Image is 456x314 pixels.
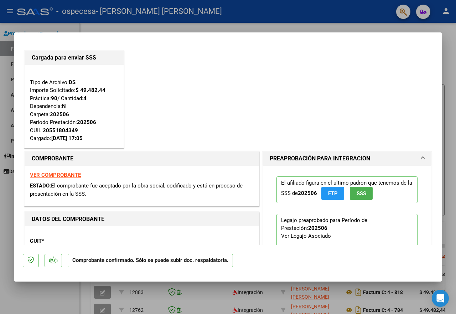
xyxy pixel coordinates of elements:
div: Open Intercom Messenger [432,290,449,307]
mat-expansion-panel-header: PREAPROBACIÓN PARA INTEGRACION [263,151,431,166]
strong: 90 [51,95,57,102]
strong: DATOS DEL COMPROBANTE [32,216,104,222]
div: 20551804349 [43,127,78,135]
div: Ver Legajo Asociado [281,232,331,240]
p: CUIT [30,237,97,245]
strong: COMPROBANTE [32,155,73,162]
span: El comprobante fue aceptado por la obra social, codificado y está en proceso de presentación en l... [30,182,243,197]
strong: 202506 [77,119,96,125]
strong: $ 49.482,44 [76,87,105,93]
strong: 202506 [298,190,317,196]
strong: 202506 [308,225,327,231]
div: Tipo de Archivo: Importe Solicitado: Práctica: / Cantidad: Dependencia: Carpeta: Período Prestaci... [30,70,118,143]
button: SSS [350,187,373,200]
span: ESTADO: [30,182,51,189]
button: FTP [321,187,344,200]
p: El afiliado figura en el ultimo padrón que tenemos de la SSS de [276,176,418,203]
a: VER COMPROBANTE [30,172,81,178]
strong: 202506 [50,111,69,118]
strong: N [62,103,66,109]
h1: PREAPROBACIÓN PARA INTEGRACION [270,154,370,163]
h1: Cargada para enviar SSS [32,53,116,62]
strong: DS [69,79,76,86]
strong: [DATE] 17:05 [51,135,83,141]
p: Comprobante confirmado. Sólo se puede subir doc. respaldatoria. [68,254,233,268]
span: FTP [328,190,338,197]
strong: 4 [83,95,87,102]
p: Legajo preaprobado para Período de Prestación: [276,214,418,298]
span: SSS [357,190,366,197]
